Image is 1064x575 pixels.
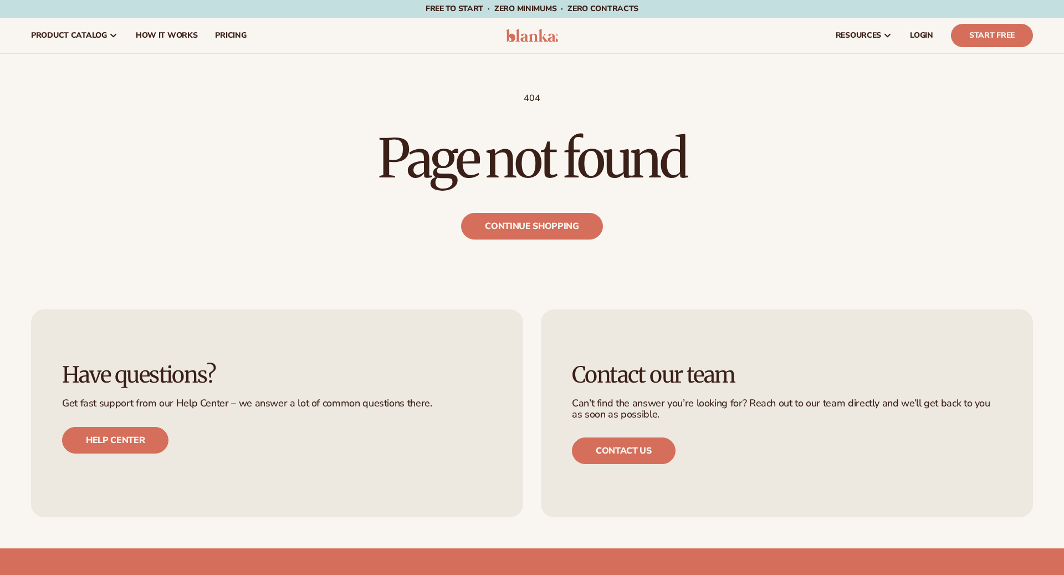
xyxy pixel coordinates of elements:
h1: Page not found [31,132,1033,185]
a: pricing [206,18,255,53]
p: Can’t find the answer you’re looking for? Reach out to our team directly and we’ll get back to yo... [572,398,1002,420]
span: product catalog [31,31,107,40]
a: Start Free [951,24,1033,47]
a: How It Works [127,18,207,53]
span: resources [836,31,881,40]
p: 404 [31,93,1033,104]
span: How It Works [136,31,198,40]
p: Get fast support from our Help Center – we answer a lot of common questions there. [62,398,492,409]
a: LOGIN [901,18,942,53]
span: LOGIN [910,31,933,40]
a: Help center [62,427,168,454]
span: Free to start · ZERO minimums · ZERO contracts [426,3,638,14]
img: logo [506,29,559,42]
a: product catalog [22,18,127,53]
h3: Have questions? [62,363,492,387]
a: resources [827,18,901,53]
span: pricing [215,31,246,40]
h3: Contact our team [572,363,1002,387]
a: Continue shopping [461,213,603,240]
a: Contact us [572,437,676,464]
